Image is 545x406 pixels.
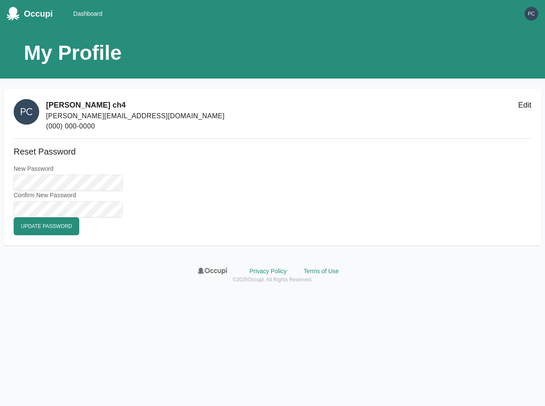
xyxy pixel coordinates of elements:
[14,99,39,125] img: 1872bf82dcc462a0561fd29fcd9c80cc
[46,99,225,111] h2: [PERSON_NAME] ch4
[66,6,110,21] a: Dashboard
[14,191,123,199] label: Confirm New Password
[14,146,123,158] h2: Reset Password
[24,7,53,20] div: Occupi
[14,217,79,235] button: Update Password
[233,276,313,283] p: © 2025 Occupi. All Rights Reserved.
[24,41,121,65] h1: My Profile
[73,9,103,18] p: Dashboard
[14,164,123,173] label: New Password
[525,7,538,20] img: 1872bf82dcc462a0561fd29fcd9c80cc
[46,111,225,121] span: [PERSON_NAME][EMAIL_ADDRESS][DOMAIN_NAME]
[46,121,225,131] span: (000) 000-0000
[518,99,531,111] button: Edit
[299,264,344,278] a: Terms of Use
[244,264,291,278] a: Privacy Policy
